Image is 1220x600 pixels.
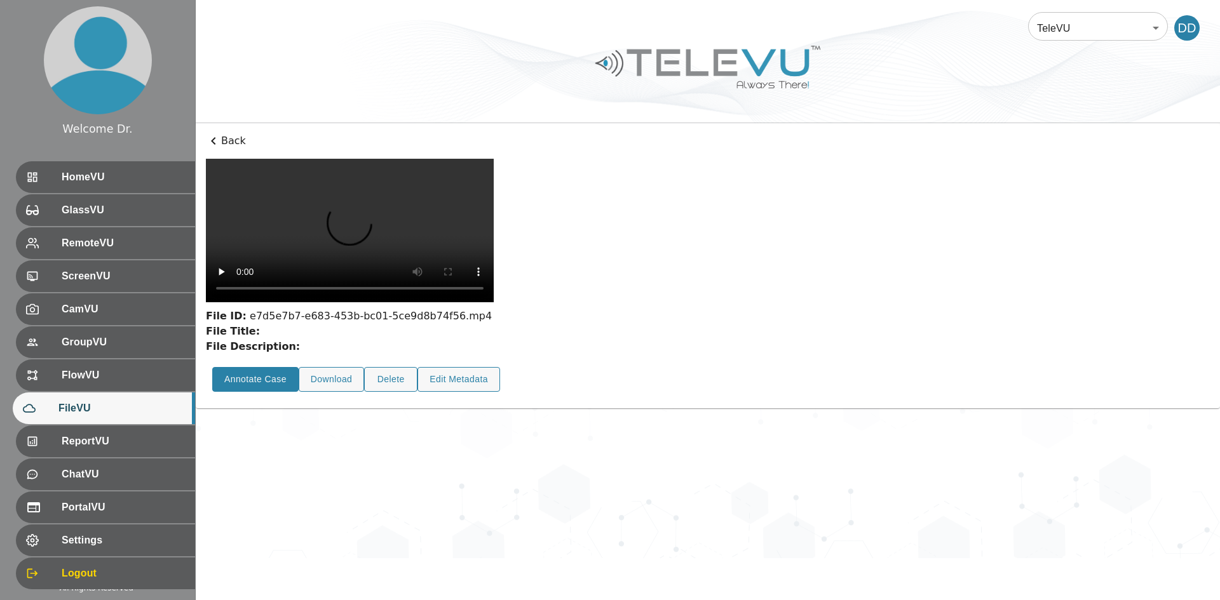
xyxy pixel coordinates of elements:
button: Edit Metadata [417,367,500,392]
span: Logout [62,566,185,581]
img: profile.png [44,6,152,114]
span: HomeVU [62,170,185,185]
div: Welcome Dr. [62,121,132,137]
div: Settings [16,524,195,556]
div: e7d5e7b7-e683-453b-bc01-5ce9d8b74f56.mp4 [206,309,494,324]
span: PortalVU [62,500,185,515]
div: FileVU [13,392,195,424]
strong: File ID: [206,310,247,322]
span: GlassVU [62,203,185,218]
div: ChatVU [16,458,195,490]
div: HomeVU [16,161,195,193]
button: Annotate Case [212,367,299,392]
div: PortalVU [16,491,195,523]
div: DD [1174,15,1200,41]
div: RemoteVU [16,227,195,259]
div: TeleVU [1028,10,1168,46]
div: CamVU [16,293,195,325]
span: Settings [62,533,185,548]
span: GroupVU [62,335,185,350]
span: RemoteVU [62,236,185,251]
button: Download [299,367,364,392]
p: Back [206,133,1210,149]
div: Logout [16,557,195,589]
button: Delete [364,367,417,392]
div: GroupVU [16,326,195,358]
div: ReportVU [16,425,195,457]
span: ScreenVU [62,269,185,284]
span: FlowVU [62,368,185,383]
span: CamVU [62,302,185,317]
strong: File Description: [206,340,300,352]
span: FileVU [58,401,185,416]
div: ScreenVU [16,260,195,292]
span: ChatVU [62,467,185,482]
div: GlassVU [16,194,195,226]
div: FlowVU [16,359,195,391]
strong: File Title: [206,325,260,337]
span: ReportVU [62,434,185,449]
img: Logo [593,41,822,93]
